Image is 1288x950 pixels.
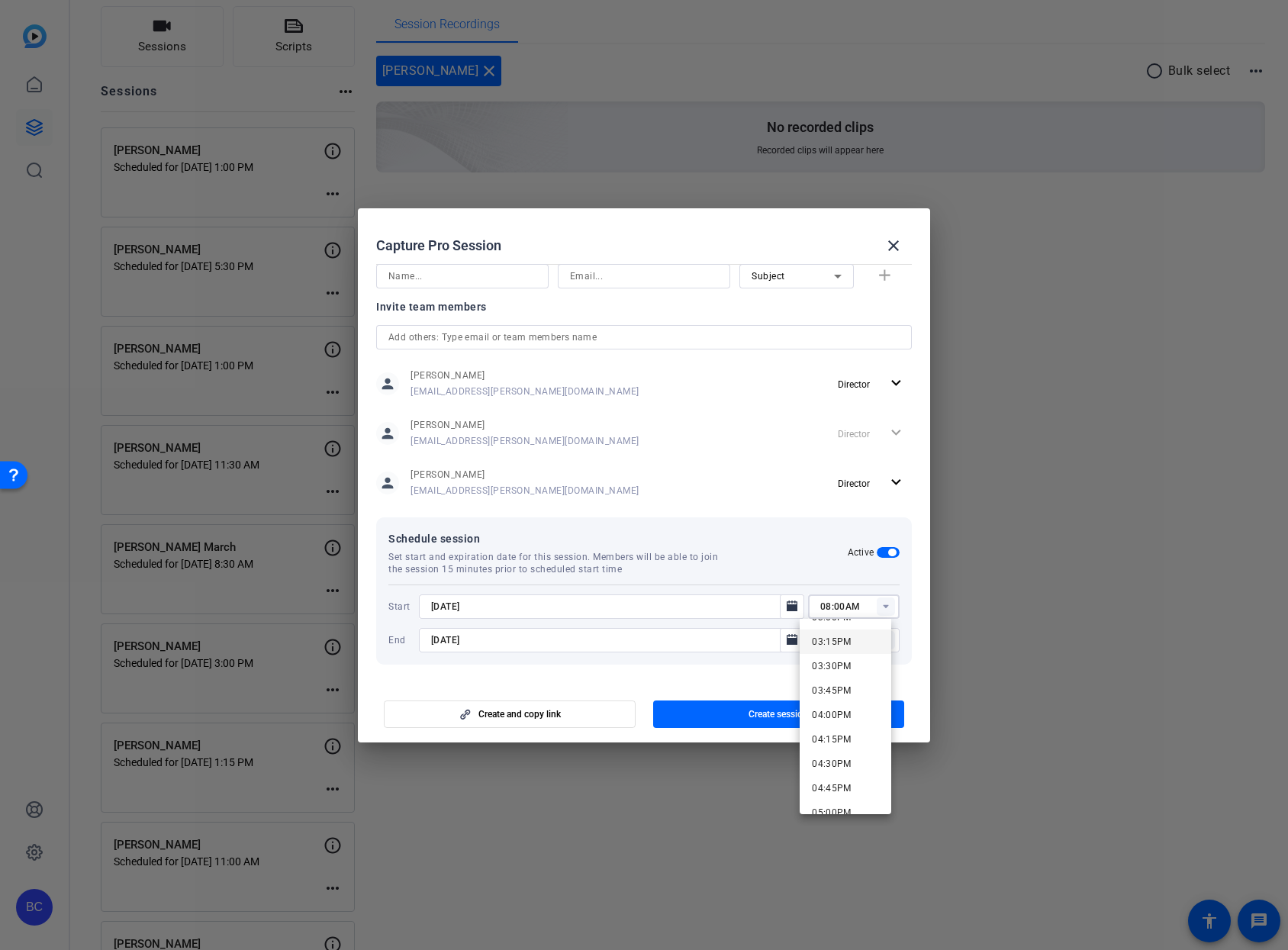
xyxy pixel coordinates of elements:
span: [EMAIL_ADDRESS][PERSON_NAME][DOMAIN_NAME] [411,385,639,398]
span: [PERSON_NAME] [411,369,639,382]
span: [EMAIL_ADDRESS][PERSON_NAME][DOMAIN_NAME] [411,485,639,497]
button: Create session [653,700,905,728]
span: 03:30PM [812,661,852,671]
button: Open calendar [780,594,804,619]
mat-icon: close [884,237,903,255]
span: [PERSON_NAME] [411,469,639,481]
input: Choose expiration date [431,631,777,649]
span: Create and copy link [478,708,561,720]
mat-icon: expand_more [887,473,906,492]
button: Director [832,370,912,398]
mat-icon: expand_more [887,374,906,393]
input: Time [820,597,900,616]
span: [PERSON_NAME] [411,419,639,431]
input: Choose start date [431,597,777,616]
span: Schedule session [388,530,848,548]
span: [EMAIL_ADDRESS][PERSON_NAME][DOMAIN_NAME] [411,435,639,447]
span: 04:30PM [812,758,852,769]
span: 05:00PM [812,807,852,818]
input: Add others: Type email or team members name [388,328,900,346]
span: Create session [749,708,808,720]
span: Start [388,601,415,613]
span: Subject [752,271,785,282]
span: 03:00PM [812,612,852,623]
button: Create and copy link [384,700,636,728]
div: Capture Pro Session [376,227,912,264]
input: Name... [388,267,536,285]
span: Set start and expiration date for this session. Members will be able to join the session 15 minut... [388,551,733,575]
mat-icon: person [376,422,399,445]
span: Director [838,379,870,390]
span: 03:15PM [812,636,852,647]
div: Invite team members [376,298,912,316]
mat-icon: person [376,472,399,494]
mat-icon: person [376,372,399,395]
span: 04:45PM [812,783,852,794]
button: Open calendar [780,628,804,652]
span: 03:45PM [812,685,852,696]
span: End [388,634,415,646]
input: Email... [570,267,718,285]
span: Director [838,478,870,489]
span: 04:00PM [812,710,852,720]
span: 04:15PM [812,734,852,745]
button: Director [832,469,912,497]
h2: Active [848,546,874,559]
